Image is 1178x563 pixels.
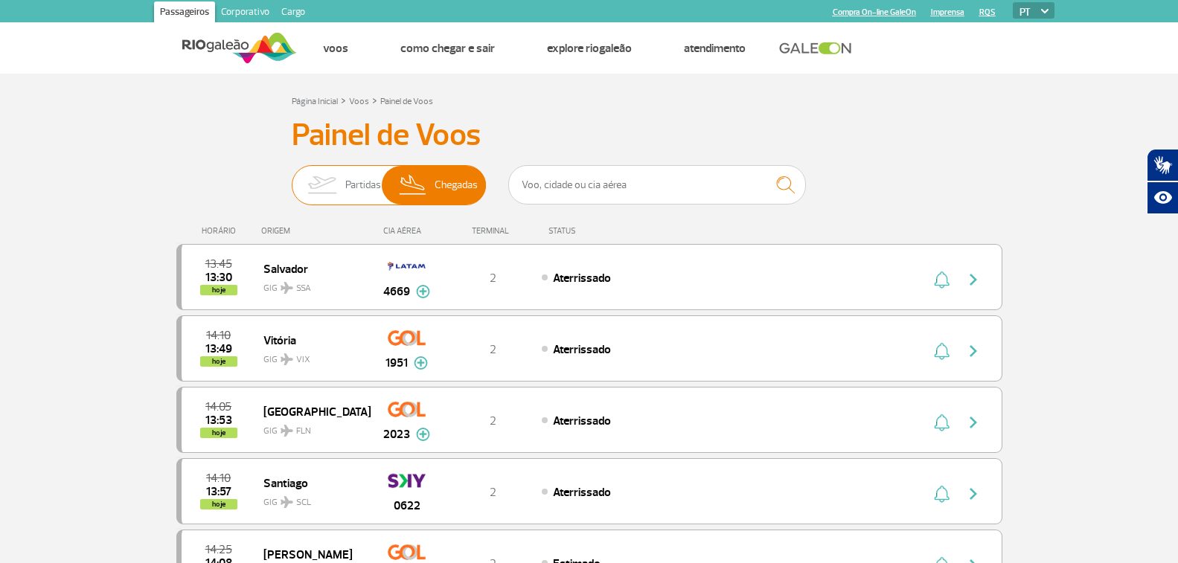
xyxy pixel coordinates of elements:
[383,425,410,443] span: 2023
[370,226,444,236] div: CIA AÉREA
[200,356,237,367] span: hoje
[1147,181,1178,214] button: Abrir recursos assistivos.
[205,259,232,269] span: 2025-09-28 13:45:00
[263,345,359,367] span: GIG
[181,226,262,236] div: HORÁRIO
[323,41,348,56] a: Voos
[964,342,982,360] img: seta-direita-painel-voo.svg
[490,414,496,428] span: 2
[263,259,359,278] span: Salvador
[444,226,541,236] div: TERMINAL
[553,342,611,357] span: Aterrissado
[414,356,428,370] img: mais-info-painel-voo.svg
[206,330,231,341] span: 2025-09-28 14:10:00
[553,271,611,286] span: Aterrissado
[154,1,215,25] a: Passageiros
[833,7,916,17] a: Compra On-line GaleOn
[263,330,359,350] span: Vitória
[206,473,231,483] span: 2025-09-28 14:10:00
[934,485,950,503] img: sino-painel-voo.svg
[215,1,275,25] a: Corporativo
[490,342,496,357] span: 2
[296,353,310,367] span: VIX
[298,166,345,205] img: slider-embarque
[205,344,232,354] span: 2025-09-28 13:49:29
[547,41,632,56] a: Explore RIOgaleão
[205,544,232,555] span: 2025-09-28 14:25:00
[385,354,408,372] span: 1951
[200,499,237,509] span: hoje
[553,485,611,500] span: Aterrissado
[205,415,232,425] span: 2025-09-28 13:53:20
[416,285,430,298] img: mais-info-painel-voo.svg
[281,282,293,294] img: destiny_airplane.svg
[934,414,950,431] img: sino-painel-voo.svg
[1147,149,1178,214] div: Plugin de acessibilidade da Hand Talk.
[205,272,232,283] span: 2025-09-28 13:30:00
[261,226,370,236] div: ORIGEM
[391,166,435,205] img: slider-desembarque
[541,226,662,236] div: STATUS
[263,274,359,295] span: GIG
[934,271,950,289] img: sino-painel-voo.svg
[508,165,806,205] input: Voo, cidade ou cia aérea
[394,497,420,515] span: 0622
[380,96,433,107] a: Painel de Voos
[205,402,231,412] span: 2025-09-28 14:05:00
[934,342,950,360] img: sino-painel-voo.svg
[684,41,746,56] a: Atendimento
[292,117,887,154] h3: Painel de Voos
[296,425,311,438] span: FLN
[1147,149,1178,181] button: Abrir tradutor de língua de sinais.
[400,41,495,56] a: Como chegar e sair
[553,414,611,428] span: Aterrissado
[263,488,359,509] span: GIG
[345,166,381,205] span: Partidas
[281,496,293,508] img: destiny_airplane.svg
[263,402,359,421] span: [GEOGRAPHIC_DATA]
[416,428,430,441] img: mais-info-painel-voo.svg
[979,7,996,17] a: RQS
[490,271,496,286] span: 2
[964,485,982,503] img: seta-direita-painel-voo.svg
[263,473,359,492] span: Santiago
[281,353,293,365] img: destiny_airplane.svg
[292,96,338,107] a: Página Inicial
[263,416,359,438] span: GIG
[296,496,311,509] span: SCL
[200,428,237,438] span: hoje
[200,285,237,295] span: hoje
[931,7,964,17] a: Imprensa
[281,425,293,437] img: destiny_airplane.svg
[296,282,311,295] span: SSA
[435,166,478,205] span: Chegadas
[372,91,377,109] a: >
[349,96,369,107] a: Voos
[206,486,231,497] span: 2025-09-28 13:57:00
[383,283,410,300] span: 4669
[275,1,311,25] a: Cargo
[964,414,982,431] img: seta-direita-painel-voo.svg
[490,485,496,500] span: 2
[341,91,346,109] a: >
[964,271,982,289] img: seta-direita-painel-voo.svg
